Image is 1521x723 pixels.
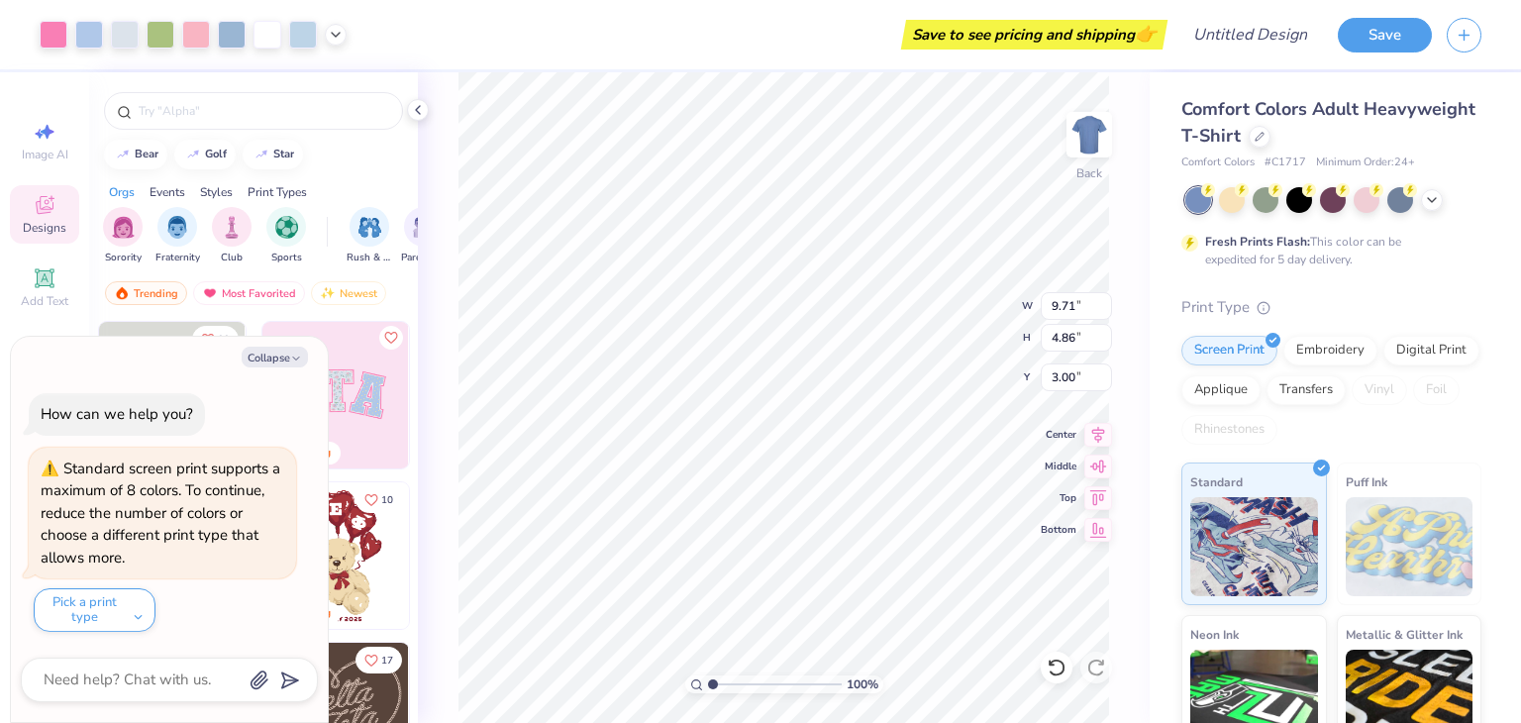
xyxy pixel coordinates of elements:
[906,20,1163,50] div: Save to see pricing and shipping
[262,322,409,468] img: 9980f5e8-e6a1-4b4a-8839-2b0e9349023c
[212,207,252,265] button: filter button
[381,656,393,666] span: 17
[266,207,306,265] button: filter button
[358,216,381,239] img: Rush & Bid Image
[41,459,280,568] div: Standard screen print supports a maximum of 8 colors. To continue, reduce the number of colors or...
[1383,336,1479,365] div: Digital Print
[311,281,386,305] div: Newest
[193,281,305,305] div: Most Favorited
[22,147,68,162] span: Image AI
[262,482,409,629] img: 587403a7-0594-4a7f-b2bd-0ca67a3ff8dd
[103,207,143,265] button: filter button
[347,207,392,265] div: filter for Rush & Bid
[1283,336,1377,365] div: Embroidery
[112,216,135,239] img: Sorority Image
[1041,523,1076,537] span: Bottom
[114,286,130,300] img: trending.gif
[137,101,390,121] input: Try "Alpha"
[355,486,402,513] button: Like
[1413,375,1460,405] div: Foil
[1346,471,1387,492] span: Puff Ink
[41,404,193,424] div: How can we help you?
[1181,375,1261,405] div: Applique
[155,251,200,265] span: Fraternity
[218,335,230,345] span: 33
[202,286,218,300] img: most_fav.gif
[192,326,239,353] button: Like
[1041,460,1076,473] span: Middle
[115,149,131,160] img: trend_line.gif
[166,216,188,239] img: Fraternity Image
[347,207,392,265] button: filter button
[103,207,143,265] div: filter for Sorority
[242,347,308,367] button: Collapse
[1181,296,1481,319] div: Print Type
[413,216,436,239] img: Parent's Weekend Image
[1181,155,1255,171] span: Comfort Colors
[248,183,307,201] div: Print Types
[150,183,185,201] div: Events
[1346,497,1473,596] img: Puff Ink
[1267,375,1346,405] div: Transfers
[1076,164,1102,182] div: Back
[1181,415,1277,445] div: Rhinestones
[1181,336,1277,365] div: Screen Print
[1338,18,1432,52] button: Save
[1352,375,1407,405] div: Vinyl
[355,647,402,673] button: Like
[245,322,391,468] img: edfb13fc-0e43-44eb-bea2-bf7fc0dd67f9
[266,207,306,265] div: filter for Sports
[34,588,155,632] button: Pick a print type
[401,207,447,265] div: filter for Parent's Weekend
[408,322,555,468] img: 5ee11766-d822-42f5-ad4e-763472bf8dcf
[23,220,66,236] span: Designs
[408,482,555,629] img: e74243e0-e378-47aa-a400-bc6bcb25063a
[847,675,878,693] span: 100 %
[212,207,252,265] div: filter for Club
[401,207,447,265] button: filter button
[1265,155,1306,171] span: # C1717
[1346,624,1463,645] span: Metallic & Glitter Ink
[275,216,298,239] img: Sports Image
[221,251,243,265] span: Club
[320,286,336,300] img: Newest.gif
[185,149,201,160] img: trend_line.gif
[1205,234,1310,250] strong: Fresh Prints Flash:
[105,251,142,265] span: Sorority
[99,322,246,468] img: 3b9aba4f-e317-4aa7-a679-c95a879539bd
[271,251,302,265] span: Sports
[155,207,200,265] div: filter for Fraternity
[243,140,303,169] button: star
[273,149,294,159] div: star
[381,495,393,505] span: 10
[205,149,227,159] div: golf
[379,326,403,350] button: Like
[1135,22,1157,46] span: 👉
[1041,491,1076,505] span: Top
[1205,233,1449,268] div: This color can be expedited for 5 day delivery.
[347,251,392,265] span: Rush & Bid
[135,149,158,159] div: bear
[1177,15,1323,54] input: Untitled Design
[174,140,236,169] button: golf
[401,251,447,265] span: Parent's Weekend
[253,149,269,160] img: trend_line.gif
[1069,115,1109,155] img: Back
[200,183,233,201] div: Styles
[105,281,187,305] div: Trending
[1190,471,1243,492] span: Standard
[1041,428,1076,442] span: Center
[1181,97,1475,148] span: Comfort Colors Adult Heavyweight T-Shirt
[1316,155,1415,171] span: Minimum Order: 24 +
[21,293,68,309] span: Add Text
[109,183,135,201] div: Orgs
[104,140,167,169] button: bear
[221,216,243,239] img: Club Image
[155,207,200,265] button: filter button
[1190,624,1239,645] span: Neon Ink
[1190,497,1318,596] img: Standard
